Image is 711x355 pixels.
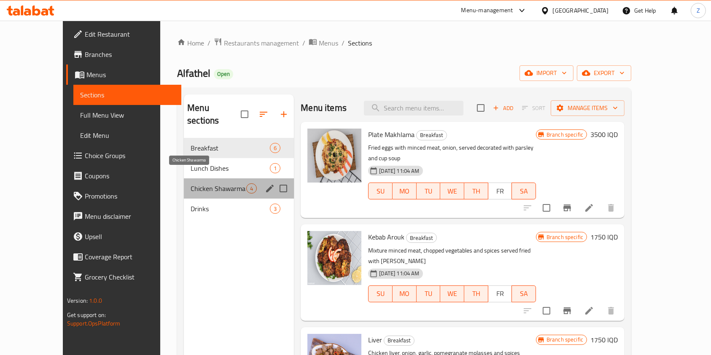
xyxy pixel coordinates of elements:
span: TH [468,185,485,197]
a: Choice Groups [66,145,182,166]
p: Mixture minced meat, chopped vegetables and spices served fried with [PERSON_NAME] [368,245,536,266]
span: Sort sections [253,104,274,124]
span: Branches [85,49,175,59]
button: Add section [274,104,294,124]
a: Coupons [66,166,182,186]
span: Kebab Arouk [368,231,404,243]
span: Alfathel [177,64,210,83]
span: Drinks [191,204,270,214]
span: 1.0.0 [89,295,102,306]
a: Grocery Checklist [66,267,182,287]
div: Breakfast6 [184,138,294,158]
h6: 3500 IQD [590,129,618,140]
span: Restaurants management [224,38,299,48]
a: Sections [73,85,182,105]
button: FR [488,285,512,302]
span: Branch specific [543,336,587,344]
span: Sections [348,38,372,48]
span: WE [444,185,461,197]
div: Chicken Shawarma4edit [184,178,294,199]
span: MO [396,185,413,197]
a: Menus [309,38,338,48]
span: export [584,68,625,78]
span: TH [468,288,485,300]
nav: Menu sections [184,134,294,222]
button: WE [440,285,464,302]
h6: 1750 IQD [590,334,618,346]
img: Kebab Arouk [307,231,361,285]
button: Branch-specific-item [557,198,577,218]
button: delete [601,198,621,218]
div: Lunch Dishes1 [184,158,294,178]
span: import [526,68,567,78]
span: MO [396,288,413,300]
span: Chicken Shawarma [191,183,246,194]
button: SU [368,285,393,302]
button: WE [440,183,464,199]
span: Edit Restaurant [85,29,175,39]
button: import [520,65,574,81]
button: TU [417,183,441,199]
h6: 1750 IQD [590,231,618,243]
div: Drinks3 [184,199,294,219]
a: Edit menu item [584,203,594,213]
button: Branch-specific-item [557,301,577,321]
button: TH [464,285,488,302]
button: SA [512,285,536,302]
div: Breakfast [384,336,415,346]
span: Breakfast [407,233,436,243]
a: Menu disclaimer [66,206,182,226]
span: 1 [270,164,280,172]
span: Select all sections [236,105,253,123]
span: Add item [490,102,517,115]
a: Home [177,38,204,48]
span: [DATE] 11:04 AM [376,269,423,277]
a: Menus [66,65,182,85]
a: Coverage Report [66,247,182,267]
button: edit [264,182,276,195]
h2: Menu items [301,102,347,114]
a: Promotions [66,186,182,206]
a: Full Menu View [73,105,182,125]
span: Version: [67,295,88,306]
span: SU [372,185,389,197]
span: Open [214,70,233,78]
span: Choice Groups [85,151,175,161]
span: Breakfast [191,143,270,153]
div: Menu-management [461,5,513,16]
button: delete [601,301,621,321]
span: Promotions [85,191,175,201]
span: Select to update [538,199,555,217]
span: Branch specific [543,233,587,241]
span: [DATE] 11:04 AM [376,167,423,175]
a: Support.OpsPlatform [67,318,121,329]
a: Edit Menu [73,125,182,145]
div: Lunch Dishes [191,163,270,173]
li: / [302,38,305,48]
input: search [364,101,463,116]
button: SA [512,183,536,199]
div: items [246,183,257,194]
span: Breakfast [417,130,447,140]
span: Plate Makhlama [368,128,415,141]
span: Coupons [85,171,175,181]
span: Full Menu View [80,110,175,120]
button: MO [393,183,417,199]
span: Edit Menu [80,130,175,140]
div: Breakfast [406,233,437,243]
button: MO [393,285,417,302]
button: Manage items [551,100,625,116]
span: Select to update [538,302,555,320]
span: SU [372,288,389,300]
span: Manage items [557,103,618,113]
span: Add [492,103,514,113]
span: SA [515,185,533,197]
span: Liver [368,333,382,346]
p: Fried eggs with minced meat, onion, served decorated with parsley and cup soup [368,143,536,164]
div: items [270,163,280,173]
span: Sections [80,90,175,100]
span: TU [420,288,437,300]
a: Edit menu item [584,306,594,316]
span: Upsell [85,231,175,242]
